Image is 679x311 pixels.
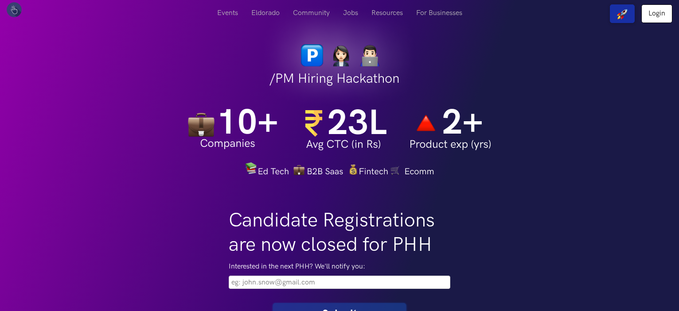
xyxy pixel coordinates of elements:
[229,261,450,272] label: Interested in the next PHH? We'll notify you:
[410,4,469,22] a: For Businesses
[336,4,365,22] a: Jobs
[245,4,286,22] a: Eldorado
[286,4,336,22] a: Community
[641,4,672,23] a: Login
[617,9,628,19] img: rocket
[365,4,410,22] a: Resources
[7,2,22,17] img: UXHack logo
[229,276,450,289] input: Please fill this field
[211,4,245,22] a: Events
[229,208,450,257] h1: Candidate Registrations are now closed for PHH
